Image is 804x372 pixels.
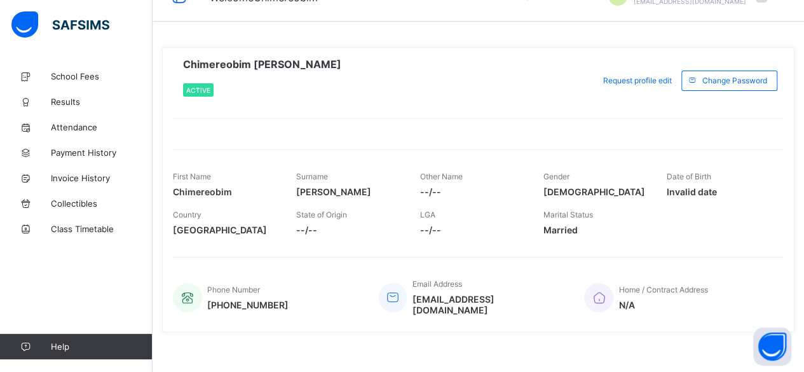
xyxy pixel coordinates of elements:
[296,210,347,219] span: State of Origin
[667,186,771,197] span: Invalid date
[419,186,524,197] span: --/--
[183,58,341,71] span: Chimereobim [PERSON_NAME]
[603,76,672,85] span: Request profile edit
[296,224,400,235] span: --/--
[667,172,711,181] span: Date of Birth
[51,148,153,158] span: Payment History
[419,224,524,235] span: --/--
[51,198,153,209] span: Collectibles
[51,71,153,81] span: School Fees
[419,210,435,219] span: LGA
[618,285,707,294] span: Home / Contract Address
[419,172,462,181] span: Other Name
[51,224,153,234] span: Class Timetable
[173,186,277,197] span: Chimereobim
[51,341,152,352] span: Help
[207,285,260,294] span: Phone Number
[753,327,791,366] button: Open asap
[51,173,153,183] span: Invoice History
[543,186,648,197] span: [DEMOGRAPHIC_DATA]
[173,172,211,181] span: First Name
[51,122,153,132] span: Attendance
[543,172,569,181] span: Gender
[186,86,210,94] span: Active
[412,294,565,315] span: [EMAIL_ADDRESS][DOMAIN_NAME]
[11,11,109,38] img: safsims
[543,210,593,219] span: Marital Status
[702,76,767,85] span: Change Password
[543,224,648,235] span: Married
[618,300,707,310] span: N/A
[173,210,201,219] span: Country
[207,300,289,310] span: [PHONE_NUMBER]
[412,279,461,289] span: Email Address
[296,186,400,197] span: [PERSON_NAME]
[296,172,328,181] span: Surname
[51,97,153,107] span: Results
[173,224,277,235] span: [GEOGRAPHIC_DATA]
